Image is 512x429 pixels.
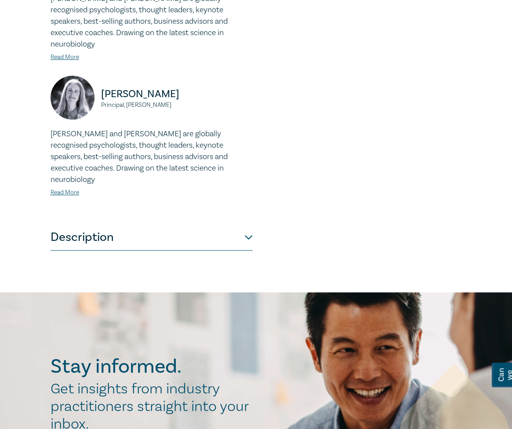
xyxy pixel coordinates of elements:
small: Principal, [PERSON_NAME] [101,102,253,108]
h2: Stay informed. [51,355,258,378]
a: Read More [51,189,79,196]
img: https://s3.ap-southeast-2.amazonaws.com/leo-cussen-store-production-content/Contacts/Alicia%20For... [51,76,94,120]
button: Description [51,224,253,251]
p: [PERSON_NAME] [101,87,253,101]
a: Read More [51,53,79,61]
p: [PERSON_NAME] and [PERSON_NAME] are globally recognised psychologists, thought leaders, keynote s... [51,128,253,185]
